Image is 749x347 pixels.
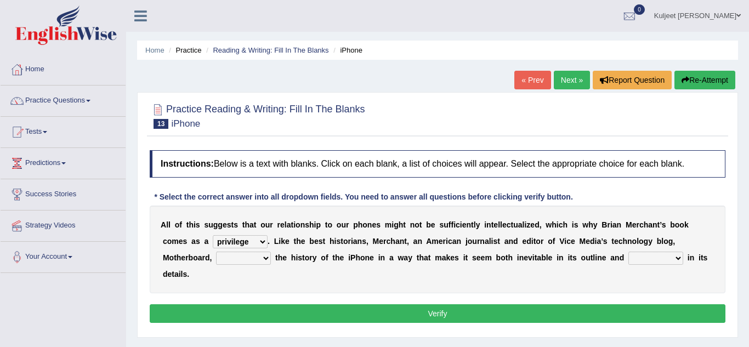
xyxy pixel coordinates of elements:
[150,191,577,203] div: * Select the correct answer into all dropdown fields. You need to answer all questions before cli...
[183,237,188,246] b: s
[145,46,164,54] a: Home
[245,220,249,229] b: h
[305,253,310,262] b: o
[348,237,350,246] b: r
[660,220,661,229] b: ’
[497,237,500,246] b: t
[213,46,328,54] a: Reading & Writing: Fill In The Blanks
[657,237,662,246] b: b
[662,220,666,229] b: s
[358,220,363,229] b: h
[619,237,623,246] b: c
[410,220,415,229] b: n
[455,253,459,262] b: s
[536,237,541,246] b: o
[387,237,391,246] b: c
[552,220,557,229] b: h
[277,220,280,229] b: r
[526,237,531,246] b: d
[601,237,603,246] b: ’
[408,253,412,262] b: y
[249,220,254,229] b: a
[637,237,639,246] b: l
[639,237,644,246] b: o
[491,237,493,246] b: i
[181,253,185,262] b: e
[265,220,270,229] b: u
[208,220,213,229] b: u
[531,237,534,246] b: i
[457,237,462,246] b: n
[453,220,456,229] b: i
[313,253,317,262] b: y
[314,237,319,246] b: e
[644,237,649,246] b: g
[282,253,287,262] b: e
[586,237,590,246] b: e
[407,237,409,246] b: ,
[179,237,183,246] b: e
[294,237,297,246] b: t
[506,253,508,262] b: t
[174,253,177,262] b: t
[370,253,374,262] b: e
[1,211,126,238] a: Strategy Videos
[296,237,301,246] b: h
[432,237,438,246] b: m
[511,220,514,229] b: t
[150,101,365,129] h2: Practice Reading & Writing: Fill In The Blanks
[389,253,394,262] b: a
[484,220,486,229] b: i
[443,237,446,246] b: r
[428,253,431,262] b: t
[341,237,343,246] b: t
[476,220,480,229] b: y
[466,253,468,262] b: t
[419,220,422,229] b: t
[626,220,632,229] b: M
[413,237,418,246] b: a
[167,237,172,246] b: o
[632,237,637,246] b: o
[351,237,353,246] b: i
[674,71,735,89] button: Re-Attempt
[326,253,328,262] b: f
[179,220,182,229] b: f
[466,237,468,246] b: j
[367,220,372,229] b: n
[285,220,287,229] b: l
[679,220,684,229] b: o
[366,237,368,246] b: ,
[204,220,208,229] b: s
[346,220,349,229] b: r
[376,220,381,229] b: s
[169,253,174,262] b: o
[343,237,348,246] b: o
[673,237,675,246] b: ,
[468,237,473,246] b: o
[588,220,593,229] b: h
[435,253,441,262] b: m
[517,253,519,262] b: i
[305,220,309,229] b: s
[500,220,502,229] b: l
[439,220,444,229] b: s
[372,220,376,229] b: e
[194,220,196,229] b: i
[419,253,424,262] b: h
[330,237,334,246] b: h
[509,237,514,246] b: n
[571,237,575,246] b: e
[485,253,491,262] b: m
[648,237,652,246] b: y
[526,220,530,229] b: z
[242,220,245,229] b: t
[476,253,481,262] b: e
[431,220,435,229] b: e
[395,237,400,246] b: a
[301,237,305,246] b: e
[439,237,443,246] b: e
[522,237,526,246] b: e
[205,253,210,262] b: d
[661,237,663,246] b: l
